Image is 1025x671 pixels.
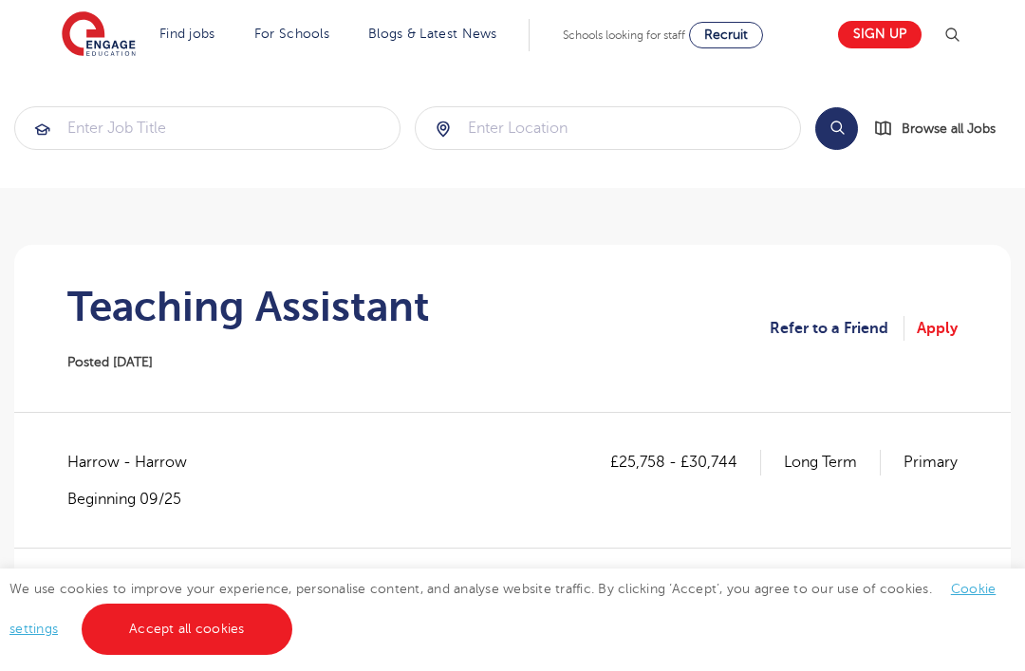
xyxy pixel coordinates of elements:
span: Harrow - Harrow [67,450,206,475]
p: £25,758 - £30,744 [610,450,761,475]
span: Schools looking for staff [563,28,685,42]
h1: Teaching Assistant [67,283,430,330]
span: Browse all Jobs [902,118,996,140]
span: Posted [DATE] [67,355,153,369]
a: Browse all Jobs [873,118,1011,140]
div: Submit [415,106,801,150]
span: We use cookies to improve your experience, personalise content, and analyse website traffic. By c... [9,582,996,636]
a: Sign up [838,21,922,48]
a: Blogs & Latest News [368,27,497,41]
span: Recruit [704,28,748,42]
p: Beginning 09/25 [67,489,206,510]
a: Find jobs [159,27,215,41]
input: Submit [15,107,400,149]
div: Submit [14,106,401,150]
a: Refer to a Friend [770,316,904,341]
img: Engage Education [62,11,136,59]
a: Recruit [689,22,763,48]
a: For Schools [254,27,329,41]
p: Long Term [784,450,881,475]
a: Apply [917,316,958,341]
p: Primary [904,450,958,475]
button: Search [815,107,858,150]
a: Accept all cookies [82,604,292,655]
input: Submit [416,107,800,149]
